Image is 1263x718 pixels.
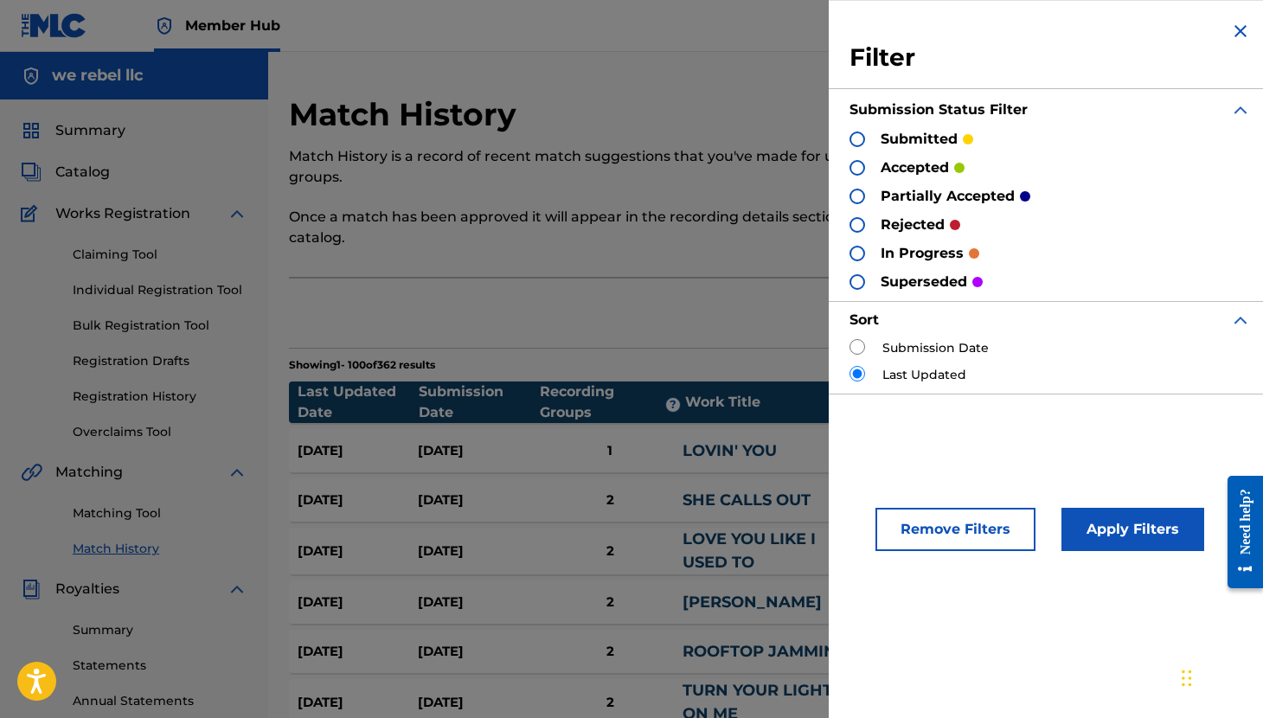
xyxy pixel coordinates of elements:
[21,120,42,141] img: Summary
[683,441,777,460] a: LOVIN' YOU
[298,542,418,561] div: [DATE]
[882,339,989,357] label: Submission Date
[21,162,42,183] img: Catalog
[418,542,538,561] div: [DATE]
[683,490,811,510] a: SHE CALLS OUT
[73,692,247,710] a: Annual Statements
[73,246,247,264] a: Claiming Tool
[55,462,123,483] span: Matching
[55,203,190,224] span: Works Registration
[418,642,538,662] div: [DATE]
[73,657,247,675] a: Statements
[419,381,540,423] div: Submission Date
[849,311,879,328] strong: Sort
[73,388,247,406] a: Registration History
[849,42,1251,74] h3: Filter
[683,642,840,661] a: ROOFTOP JAMMIN'
[685,392,871,413] div: Work Title
[1215,463,1263,602] iframe: Resource Center
[418,693,538,713] div: [DATE]
[73,504,247,522] a: Matching Tool
[154,16,175,36] img: Top Rightsholder
[21,66,42,87] img: Accounts
[538,441,683,461] div: 1
[538,542,683,561] div: 2
[666,398,680,412] span: ?
[1230,21,1251,42] img: close
[1182,652,1192,704] div: Drag
[1176,635,1263,718] iframe: Chat Widget
[21,13,87,38] img: MLC Logo
[55,579,119,599] span: Royalties
[538,642,683,662] div: 2
[227,203,247,224] img: expand
[881,157,949,178] p: accepted
[683,529,816,572] a: LOVE YOU LIKE I USED TO
[289,357,435,373] p: Showing 1 - 100 of 362 results
[875,508,1035,551] button: Remove Filters
[849,101,1028,118] strong: Submission Status Filter
[21,120,125,141] a: SummarySummary
[52,66,144,86] h5: we rebel llc
[1061,508,1204,551] button: Apply Filters
[540,381,685,423] div: Recording Groups
[289,146,1023,188] p: Match History is a record of recent match suggestions that you've made for unmatched recording gr...
[298,693,418,713] div: [DATE]
[298,381,419,423] div: Last Updated Date
[881,215,945,235] p: rejected
[227,579,247,599] img: expand
[418,490,538,510] div: [DATE]
[882,366,966,384] label: Last Updated
[21,579,42,599] img: Royalties
[73,540,247,558] a: Match History
[298,441,418,461] div: [DATE]
[881,243,964,264] p: in progress
[298,593,418,612] div: [DATE]
[881,186,1015,207] p: partially accepted
[418,441,538,461] div: [DATE]
[1230,99,1251,120] img: expand
[185,16,280,35] span: Member Hub
[73,317,247,335] a: Bulk Registration Tool
[881,272,967,292] p: superseded
[73,352,247,370] a: Registration Drafts
[881,129,958,150] p: submitted
[298,642,418,662] div: [DATE]
[289,95,525,134] h2: Match History
[538,593,683,612] div: 2
[73,621,247,639] a: Summary
[227,462,247,483] img: expand
[21,162,110,183] a: CatalogCatalog
[55,162,110,183] span: Catalog
[73,423,247,441] a: Overclaims Tool
[21,203,43,224] img: Works Registration
[289,207,1023,248] p: Once a match has been approved it will appear in the recording details section of the work within...
[73,281,247,299] a: Individual Registration Tool
[21,462,42,483] img: Matching
[298,490,418,510] div: [DATE]
[538,693,683,713] div: 2
[538,490,683,510] div: 2
[418,593,538,612] div: [DATE]
[683,593,822,612] a: [PERSON_NAME]
[1230,310,1251,330] img: expand
[55,120,125,141] span: Summary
